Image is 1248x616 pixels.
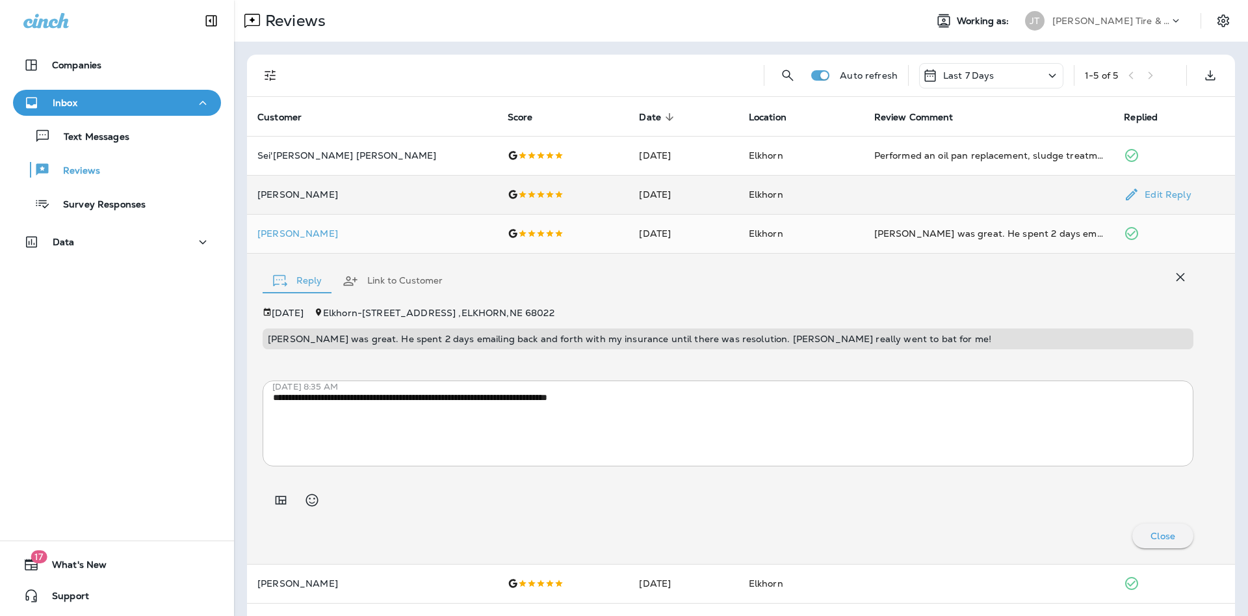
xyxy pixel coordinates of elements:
p: Survey Responses [50,199,146,211]
span: Score [508,112,533,123]
button: Survey Responses [13,190,221,217]
p: Data [53,237,75,247]
p: [PERSON_NAME] [257,578,487,589]
div: Brent was great. He spent 2 days emailing back and forth with my insurance until there was resolu... [874,227,1104,240]
div: Performed an oil pan replacement, sludge treatment, and oul change. Car runs much smoother and qu... [874,149,1104,162]
span: Elkhorn [749,189,783,200]
td: [DATE] [629,564,738,603]
td: [DATE] [629,214,738,253]
p: [PERSON_NAME] was great. He spent 2 days emailing back and forth with my insurance until there wa... [268,334,1188,344]
button: Reply [263,258,332,304]
p: Inbox [53,98,77,108]
button: Text Messages [13,122,221,150]
td: [DATE] [629,136,738,175]
span: Score [508,111,550,123]
button: Link to Customer [332,258,453,304]
button: Companies [13,52,221,78]
p: Edit Reply [1139,189,1191,200]
button: Filters [257,62,283,88]
p: Close [1150,531,1175,541]
button: Collapse Sidebar [193,8,229,34]
span: Customer [257,112,302,123]
button: Search Reviews [775,62,801,88]
button: Close [1132,524,1193,548]
span: Replied [1124,111,1175,123]
span: Location [749,112,786,123]
span: Working as: [957,16,1012,27]
span: What's New [39,559,107,575]
span: Location [749,111,803,123]
button: Select an emoji [299,487,325,513]
span: Elkhorn [749,228,783,239]
span: 17 [31,550,47,563]
span: Elkhorn [749,578,783,589]
td: [DATE] [629,175,738,214]
p: Auto refresh [840,70,898,81]
span: Review Comment [874,111,970,123]
span: Date [639,111,678,123]
span: Support [39,591,89,606]
span: Customer [257,111,318,123]
span: Elkhorn [749,150,783,161]
button: 17What's New [13,552,221,578]
span: Elkhorn - [STREET_ADDRESS] , ELKHORN , NE 68022 [323,307,554,319]
p: Reviews [260,11,326,31]
p: [PERSON_NAME] [257,189,487,200]
p: Reviews [50,165,100,178]
div: JT [1025,11,1045,31]
div: Click to view Customer Drawer [257,228,487,239]
button: Reviews [13,156,221,183]
button: Support [13,583,221,609]
span: Date [639,112,661,123]
button: Inbox [13,90,221,116]
button: Export as CSV [1197,62,1223,88]
p: Last 7 Days [943,70,994,81]
span: Replied [1124,112,1158,123]
button: Settings [1212,9,1235,33]
span: Review Comment [874,112,954,123]
p: [PERSON_NAME] [257,228,487,239]
p: Text Messages [51,131,129,144]
p: [DATE] [272,308,304,318]
p: Companies [52,60,101,70]
button: Add in a premade template [268,487,294,513]
p: [PERSON_NAME] Tire & Auto [1052,16,1169,26]
p: [DATE] 8:35 AM [272,382,1203,392]
div: 1 - 5 of 5 [1085,70,1118,81]
p: Sei'[PERSON_NAME] [PERSON_NAME] [257,150,487,161]
button: Data [13,229,221,255]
